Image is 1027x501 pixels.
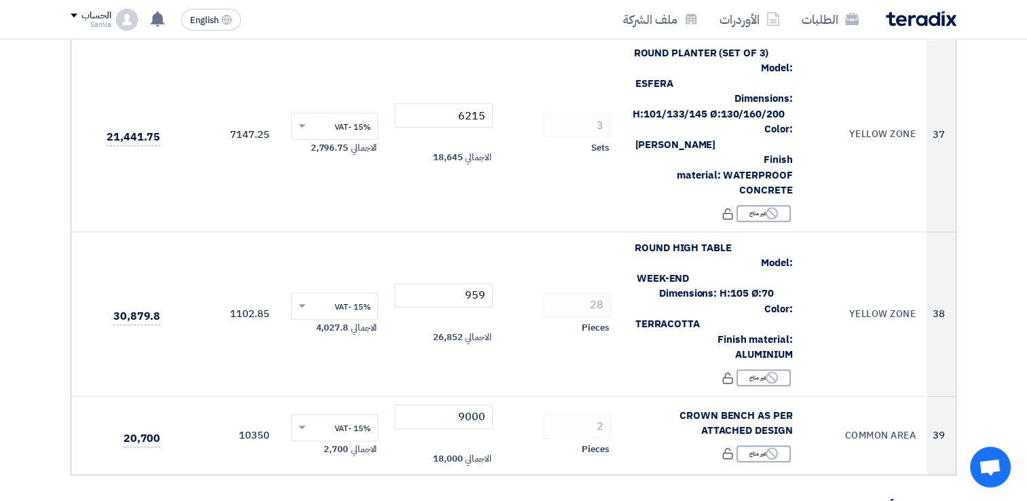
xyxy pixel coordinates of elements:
[465,151,491,164] span: الاجمالي
[124,430,160,447] span: 20,700
[291,293,379,320] ng-select: VAT
[171,37,280,231] td: 7147.25
[171,231,280,396] td: 1102.85
[582,443,609,456] span: Pieces
[582,321,609,335] span: Pieces
[291,113,379,140] ng-select: VAT
[171,396,280,475] td: 10350
[679,408,792,439] span: CROWN BENCH AS PER ATTACHED DESIGN
[543,293,611,317] input: RFQ_STEP1.ITEMS.2.AMOUNT_TITLE
[709,3,791,35] a: الأوردرات
[803,37,927,231] td: YELLOW ZONE
[394,283,493,308] input: أدخل سعر الوحدة
[970,447,1011,487] a: Open chat
[107,129,160,146] span: 21,441.75
[71,21,111,29] div: Samia
[433,452,462,466] span: 18,000
[394,103,493,128] input: أدخل سعر الوحدة
[433,331,462,344] span: 26,852
[324,443,348,456] span: 2,700
[736,445,791,462] div: غير متاح
[633,45,792,198] span: ROUND PLANTER (SET OF 3) Model: ESFERA Dimensions: H:101/133/145 Ø:130/160/200 Color: [PERSON_NAM...
[591,141,610,155] span: Sets
[803,396,927,475] td: COMMON AREA
[612,3,709,35] a: ملف الشركة
[351,141,377,155] span: الاجمالي
[736,369,791,386] div: غير متاح
[291,414,379,441] ng-select: VAT
[351,443,377,456] span: الاجمالي
[351,321,377,335] span: الاجمالي
[394,405,493,429] input: أدخل سعر الوحدة
[465,452,491,466] span: الاجمالي
[886,11,956,26] img: Teradix logo
[113,308,160,325] span: 30,879.8
[791,3,870,35] a: الطلبات
[927,231,956,396] td: 38
[81,10,111,22] div: الحساب
[181,9,241,31] button: English
[543,113,611,137] input: RFQ_STEP1.ITEMS.2.AMOUNT_TITLE
[803,231,927,396] td: YELLOW ZONE
[433,151,462,164] span: 18,645
[927,37,956,231] td: 37
[543,414,611,439] input: RFQ_STEP1.ITEMS.2.AMOUNT_TITLE
[190,16,219,25] span: English
[736,205,791,222] div: غير متاح
[311,141,348,155] span: 2,796.75
[116,9,138,31] img: profile_test.png
[465,331,491,344] span: الاجمالي
[927,396,956,475] td: 39
[635,240,792,363] span: ROUND HIGH TABLE Model: WEEK-END Dimensions: H:105 Ø:70 Color: TERRACOTTA Finish material: ALUMINIUM
[316,321,348,335] span: 4,027.8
